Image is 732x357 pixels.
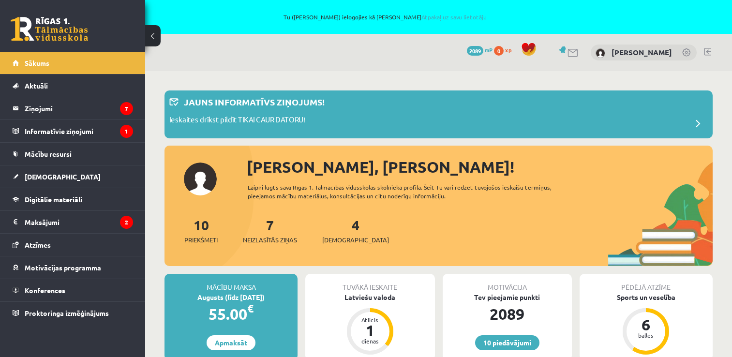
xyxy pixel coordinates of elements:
a: Rīgas 1. Tālmācības vidusskola [11,17,88,41]
img: Daniels Strazds [596,48,605,58]
div: 6 [631,317,660,332]
span: mP [485,46,493,54]
a: Maksājumi2 [13,211,133,233]
div: 1 [356,323,385,338]
span: € [247,301,254,315]
span: [DEMOGRAPHIC_DATA] [25,172,101,181]
p: Jauns informatīvs ziņojums! [184,95,325,108]
span: 0 [494,46,504,56]
div: Motivācija [443,274,572,292]
legend: Informatīvie ziņojumi [25,120,133,142]
span: Proktoringa izmēģinājums [25,309,109,317]
a: 0 xp [494,46,516,54]
a: Sākums [13,52,133,74]
span: Aktuāli [25,81,48,90]
i: 1 [120,125,133,138]
a: Atpakaļ uz savu lietotāju [421,13,487,21]
div: Mācību maksa [164,274,298,292]
i: 7 [120,102,133,115]
a: Konferences [13,279,133,301]
a: Proktoringa izmēģinājums [13,302,133,324]
span: Priekšmeti [184,235,218,245]
span: Sākums [25,59,49,67]
a: Digitālie materiāli [13,188,133,210]
div: Augusts (līdz [DATE]) [164,292,298,302]
div: Latviešu valoda [305,292,434,302]
div: Sports un veselība [580,292,713,302]
span: Mācību resursi [25,149,72,158]
a: 7Neizlasītās ziņas [243,216,297,245]
a: Atzīmes [13,234,133,256]
span: Atzīmes [25,240,51,249]
div: balles [631,332,660,338]
legend: Ziņojumi [25,97,133,119]
legend: Maksājumi [25,211,133,233]
a: Informatīvie ziņojumi1 [13,120,133,142]
div: Atlicis [356,317,385,323]
span: 2089 [467,46,483,56]
a: Apmaksāt [207,335,255,350]
a: 2089 mP [467,46,493,54]
span: Neizlasītās ziņas [243,235,297,245]
span: Digitālie materiāli [25,195,82,204]
span: xp [505,46,511,54]
a: 4[DEMOGRAPHIC_DATA] [322,216,389,245]
a: Latviešu valoda Atlicis 1 dienas [305,292,434,356]
span: [DEMOGRAPHIC_DATA] [322,235,389,245]
div: 55.00 [164,302,298,326]
div: dienas [356,338,385,344]
a: 10 piedāvājumi [475,335,539,350]
div: Laipni lūgts savā Rīgas 1. Tālmācības vidusskolas skolnieka profilā. Šeit Tu vari redzēt tuvojošo... [248,183,577,200]
div: Tev pieejamie punkti [443,292,572,302]
a: Aktuāli [13,74,133,97]
a: Sports un veselība 6 balles [580,292,713,356]
a: [DEMOGRAPHIC_DATA] [13,165,133,188]
div: [PERSON_NAME], [PERSON_NAME]! [247,155,713,178]
i: 2 [120,216,133,229]
div: 2089 [443,302,572,326]
div: Pēdējā atzīme [580,274,713,292]
a: Motivācijas programma [13,256,133,279]
div: Tuvākā ieskaite [305,274,434,292]
a: [PERSON_NAME] [612,47,672,57]
a: Mācību resursi [13,143,133,165]
span: Tu ([PERSON_NAME]) ielogojies kā [PERSON_NAME] [111,14,659,20]
a: Ziņojumi7 [13,97,133,119]
span: Konferences [25,286,65,295]
span: Motivācijas programma [25,263,101,272]
p: Ieskaites drīkst pildīt TIKAI CAUR DATORU! [169,114,305,128]
a: Jauns informatīvs ziņojums! Ieskaites drīkst pildīt TIKAI CAUR DATORU! [169,95,708,134]
a: 10Priekšmeti [184,216,218,245]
